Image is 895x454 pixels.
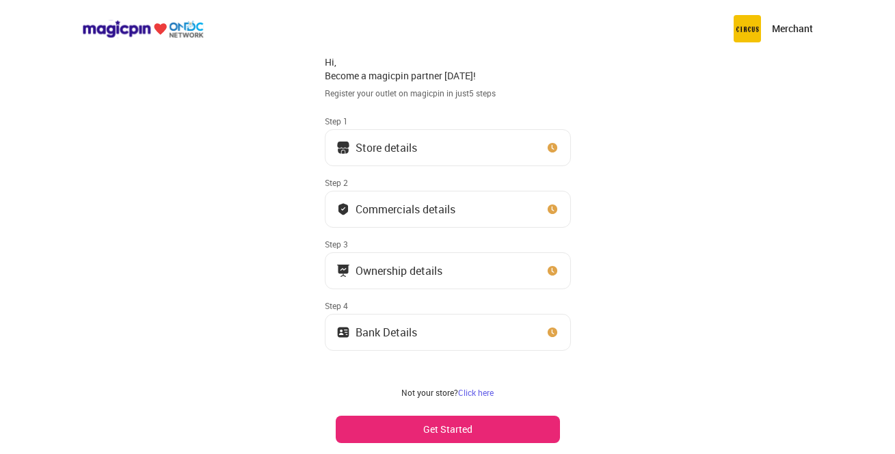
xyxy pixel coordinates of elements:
[336,416,560,443] button: Get Started
[336,141,350,155] img: storeIcon.9b1f7264.svg
[336,325,350,339] img: ownership_icon.37569ceb.svg
[325,252,571,289] button: Ownership details
[356,329,417,336] div: Bank Details
[772,22,813,36] p: Merchant
[325,314,571,351] button: Bank Details
[356,206,455,213] div: Commercials details
[325,129,571,166] button: Store details
[325,116,571,126] div: Step 1
[356,267,442,274] div: Ownership details
[546,325,559,339] img: clock_icon_new.67dbf243.svg
[356,144,417,151] div: Store details
[734,15,761,42] img: circus.b677b59b.png
[325,300,571,311] div: Step 4
[325,55,571,82] div: Hi, Become a magicpin partner [DATE]!
[458,387,494,398] a: Click here
[336,202,350,216] img: bank_details_tick.fdc3558c.svg
[325,88,571,99] div: Register your outlet on magicpin in just 5 steps
[82,20,204,38] img: ondc-logo-new-small.8a59708e.svg
[546,141,559,155] img: clock_icon_new.67dbf243.svg
[325,239,571,250] div: Step 3
[546,202,559,216] img: clock_icon_new.67dbf243.svg
[325,191,571,228] button: Commercials details
[325,177,571,188] div: Step 2
[546,264,559,278] img: clock_icon_new.67dbf243.svg
[401,387,458,398] span: Not your store?
[336,264,350,278] img: commercials_icon.983f7837.svg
